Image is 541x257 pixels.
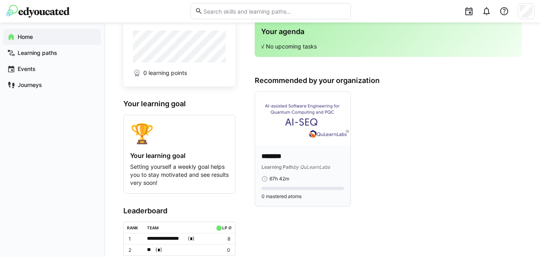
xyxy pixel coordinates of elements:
[261,27,515,36] h3: Your agenda
[188,235,195,243] span: ( )
[293,164,330,170] span: by QuLearnLabs
[143,69,187,77] span: 0 learning points
[261,164,293,170] span: Learning Path
[255,76,522,85] h3: Recommended by your organization
[261,42,515,51] p: √ No upcoming tasks
[129,236,141,242] p: 1
[147,225,159,230] div: Team
[214,236,230,242] p: 8
[123,99,235,108] h3: Your learning goal
[228,224,232,231] a: ø
[127,225,138,230] div: Rank
[214,247,230,253] p: 0
[123,206,235,215] h3: Leaderboard
[129,247,141,253] p: 2
[130,163,229,187] p: Setting yourself a weekly goal helps you to stay motivated and see results very soon!
[261,193,302,200] span: 0 mastered atoms
[203,8,346,15] input: Search skills and learning paths…
[255,92,350,146] img: image
[269,176,289,182] span: 67h 42m
[222,225,227,230] div: LP
[130,121,229,145] div: 🏆
[155,246,162,254] span: ( )
[130,152,229,160] h4: Your learning goal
